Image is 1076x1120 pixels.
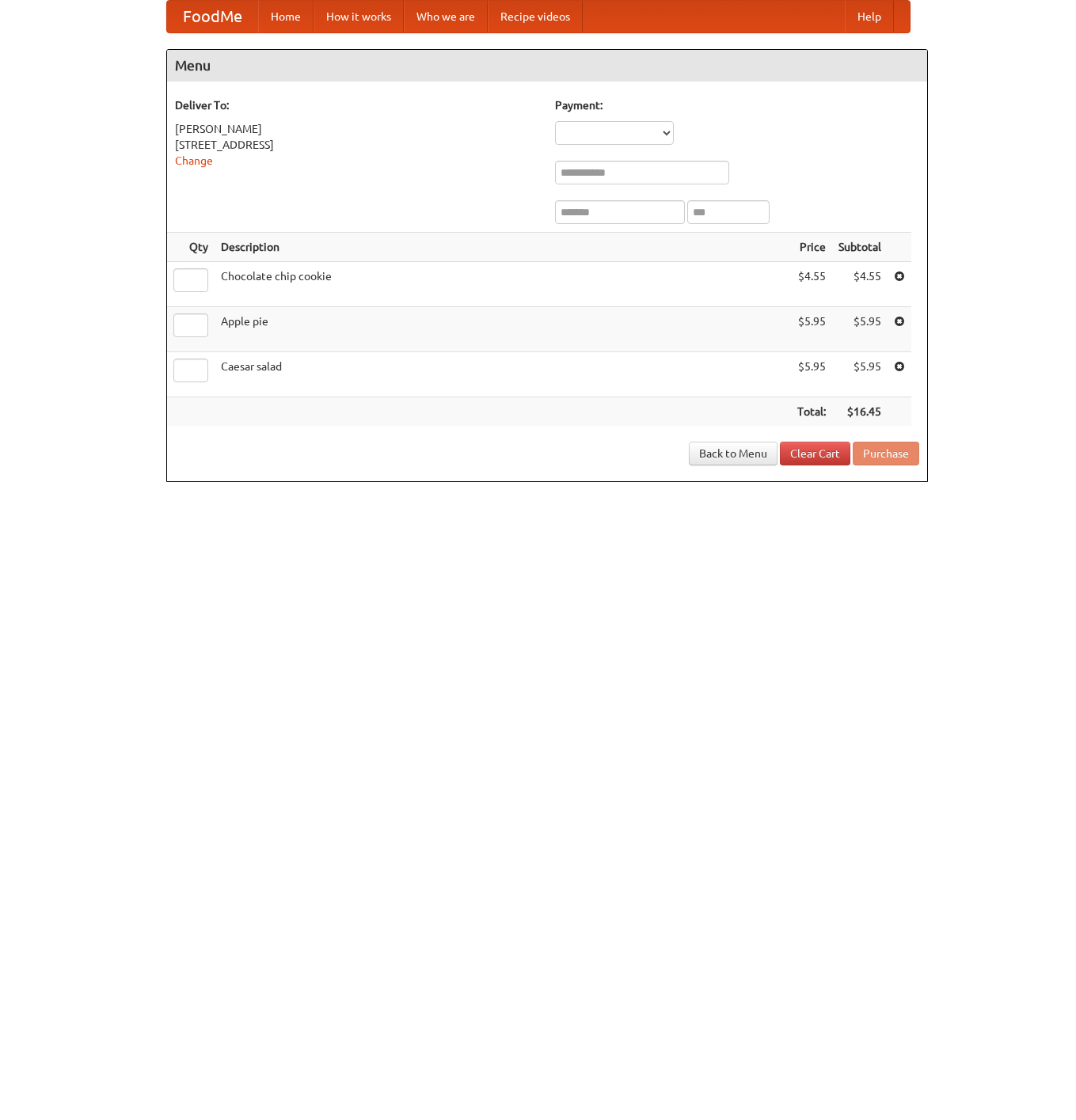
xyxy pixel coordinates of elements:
[791,262,832,307] td: $4.55
[832,352,888,397] td: $5.95
[832,262,888,307] td: $4.55
[167,233,215,262] th: Qty
[175,121,539,137] div: [PERSON_NAME]
[791,233,832,262] th: Price
[791,307,832,352] td: $5.95
[845,1,894,32] a: Help
[832,233,888,262] th: Subtotal
[175,137,539,153] div: [STREET_ADDRESS]
[215,233,791,262] th: Description
[853,442,919,465] button: Purchase
[215,262,791,307] td: Chocolate chip cookie
[555,97,919,113] h5: Payment:
[689,442,778,465] a: Back to Menu
[832,397,888,427] th: $16.45
[167,50,927,82] h4: Menu
[780,442,850,465] a: Clear Cart
[791,352,832,397] td: $5.95
[488,1,583,32] a: Recipe videos
[215,307,791,352] td: Apple pie
[167,1,258,32] a: FoodMe
[404,1,488,32] a: Who we are
[175,97,539,113] h5: Deliver To:
[215,352,791,397] td: Caesar salad
[258,1,314,32] a: Home
[175,154,213,167] a: Change
[791,397,832,427] th: Total:
[832,307,888,352] td: $5.95
[314,1,404,32] a: How it works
